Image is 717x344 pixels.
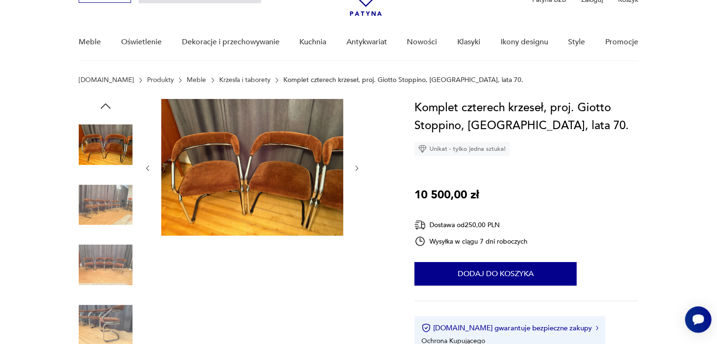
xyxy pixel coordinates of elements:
[346,24,387,60] a: Antykwariat
[79,118,132,172] img: Zdjęcie produktu Komplet czterech krzeseł, proj. Giotto Stoppino, Włochy, lata 70.
[181,24,279,60] a: Dekoracje i przechowywanie
[299,24,326,60] a: Kuchnia
[147,76,174,84] a: Produkty
[421,323,598,333] button: [DOMAIN_NAME] gwarantuje bezpieczne zakupy
[414,219,426,231] img: Ikona dostawy
[161,99,343,236] img: Zdjęcie produktu Komplet czterech krzeseł, proj. Giotto Stoppino, Włochy, lata 70.
[605,24,638,60] a: Promocje
[187,76,206,84] a: Meble
[414,262,577,286] button: Dodaj do koszyka
[407,24,437,60] a: Nowości
[219,76,271,84] a: Krzesła i taborety
[79,178,132,232] img: Zdjęcie produktu Komplet czterech krzeseł, proj. Giotto Stoppino, Włochy, lata 70.
[283,76,523,84] p: Komplet czterech krzeseł, proj. Giotto Stoppino, [GEOGRAPHIC_DATA], lata 70.
[500,24,548,60] a: Ikony designu
[79,76,134,84] a: [DOMAIN_NAME]
[79,238,132,292] img: Zdjęcie produktu Komplet czterech krzeseł, proj. Giotto Stoppino, Włochy, lata 70.
[414,142,510,156] div: Unikat - tylko jedna sztuka!
[568,24,585,60] a: Style
[121,24,162,60] a: Oświetlenie
[418,145,427,153] img: Ikona diamentu
[414,186,479,204] p: 10 500,00 zł
[414,99,638,135] h1: Komplet czterech krzeseł, proj. Giotto Stoppino, [GEOGRAPHIC_DATA], lata 70.
[414,236,527,247] div: Wysyłka w ciągu 7 dni roboczych
[457,24,480,60] a: Klasyki
[596,326,599,330] img: Ikona strzałki w prawo
[414,219,527,231] div: Dostawa od 250,00 PLN
[685,306,711,333] iframe: Smartsupp widget button
[421,323,431,333] img: Ikona certyfikatu
[79,24,101,60] a: Meble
